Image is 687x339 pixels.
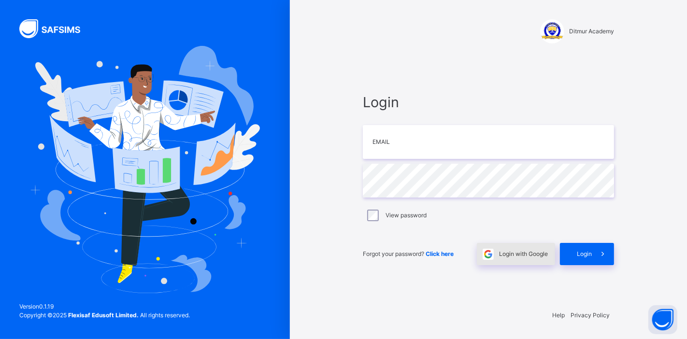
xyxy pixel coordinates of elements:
span: Login [363,92,614,113]
a: Help [552,311,565,319]
img: SAFSIMS Logo [19,19,92,38]
img: Hero Image [30,46,260,293]
a: Privacy Policy [571,311,610,319]
label: View password [386,211,427,220]
span: Login [577,250,592,258]
span: Copyright © 2025 All rights reserved. [19,311,190,319]
span: Forgot your password? [363,250,454,257]
img: google.396cfc9801f0270233282035f929180a.svg [483,249,494,260]
strong: Flexisaf Edusoft Limited. [68,311,139,319]
a: Click here [426,250,454,257]
span: Ditmur Academy [569,27,614,36]
span: Login with Google [499,250,548,258]
button: Open asap [648,305,677,334]
span: Version 0.1.19 [19,302,190,311]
